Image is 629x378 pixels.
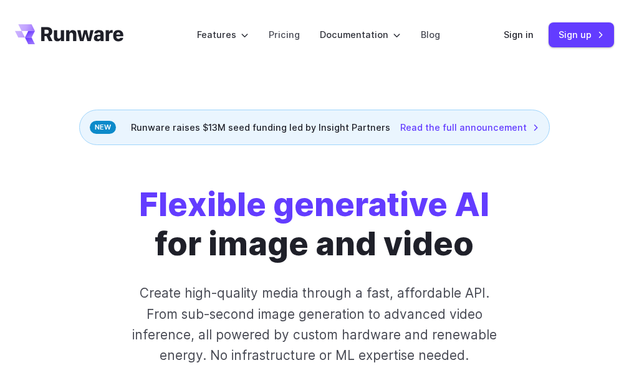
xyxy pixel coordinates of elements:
label: Documentation [320,27,401,42]
a: Sign in [504,27,534,42]
div: Runware raises $13M seed funding led by Insight Partners [79,110,550,145]
p: Create high-quality media through a fast, affordable API. From sub-second image generation to adv... [123,283,506,366]
strong: Flexible generative AI [139,184,489,224]
h1: for image and video [139,185,489,263]
a: Pricing [269,27,300,42]
a: Go to / [15,24,123,44]
a: Read the full announcement [400,120,539,135]
a: Sign up [549,22,614,47]
a: Blog [421,27,440,42]
label: Features [197,27,249,42]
